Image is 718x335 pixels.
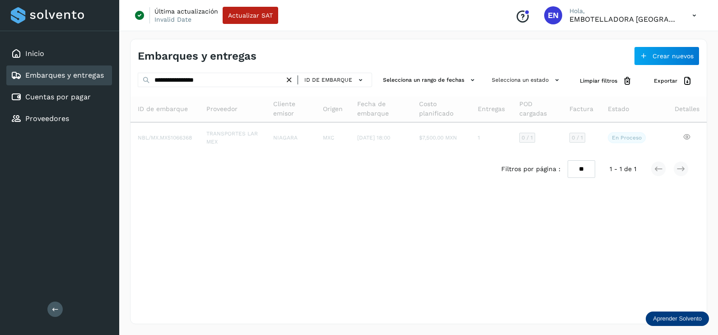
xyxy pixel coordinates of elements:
span: 1 - 1 de 1 [610,164,636,174]
span: 0 / 1 [572,135,583,140]
span: Origen [323,104,343,114]
button: Crear nuevos [634,47,699,65]
button: Actualizar SAT [223,7,278,24]
p: Hola, [569,7,678,15]
td: MXC [316,122,350,153]
button: Selecciona un rango de fechas [379,73,481,88]
td: 1 [471,122,512,153]
span: Proveedor [206,104,238,114]
div: Cuentas por pagar [6,87,112,107]
span: ID de embarque [304,76,352,84]
span: 0 / 1 [522,135,533,140]
td: $7,500.00 MXN [412,122,471,153]
span: Costo planificado [419,99,464,118]
span: POD cargadas [519,99,555,118]
a: Cuentas por pagar [25,93,91,101]
span: [DATE] 18:00 [357,135,390,141]
span: Actualizar SAT [228,12,273,19]
a: Embarques y entregas [25,71,104,79]
div: Embarques y entregas [6,65,112,85]
td: NIAGARA [266,122,316,153]
a: Inicio [25,49,44,58]
span: Cliente emisor [273,99,308,118]
h4: Embarques y entregas [138,50,256,63]
div: Proveedores [6,109,112,129]
button: Selecciona un estado [488,73,565,88]
span: NBL/MX.MX51066368 [138,135,192,141]
span: Fecha de embarque [357,99,405,118]
button: ID de embarque [302,74,368,87]
div: Inicio [6,44,112,64]
span: Estado [608,104,629,114]
span: ID de embarque [138,104,188,114]
span: Exportar [654,77,677,85]
td: TRANSPORTES LAR MEX [199,122,266,153]
span: Filtros por página : [501,164,560,174]
button: Limpiar filtros [573,73,639,89]
p: EMBOTELLADORA NIAGARA DE MEXICO [569,15,678,23]
p: Última actualización [154,7,218,15]
span: Factura [569,104,593,114]
p: En proceso [612,135,642,141]
p: Invalid Date [154,15,191,23]
span: Crear nuevos [653,53,694,59]
span: Limpiar filtros [580,77,617,85]
span: Detalles [675,104,699,114]
div: Aprender Solvento [646,312,709,326]
button: Exportar [647,73,699,89]
span: Entregas [478,104,505,114]
a: Proveedores [25,114,69,123]
p: Aprender Solvento [653,315,702,322]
